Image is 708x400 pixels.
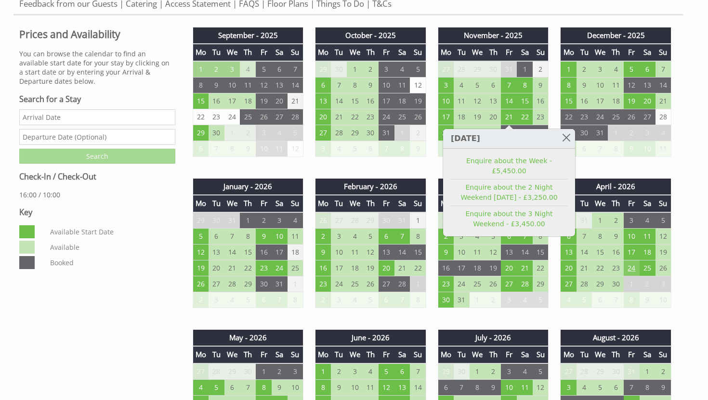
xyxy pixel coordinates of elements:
td: 18 [288,244,303,260]
td: 8 [608,141,624,156]
td: 8 [193,77,209,93]
td: 3 [438,77,454,93]
td: 8 [347,77,363,93]
td: 14 [656,77,671,93]
td: 31 [501,61,517,77]
th: We [224,44,240,61]
td: 27 [438,61,454,77]
td: 11 [394,77,410,93]
td: 2 [624,125,640,141]
td: 16 [363,93,379,109]
td: 6 [379,228,394,244]
td: 25 [240,109,256,125]
td: 10 [624,228,640,244]
td: 24 [592,109,608,125]
td: 11 [240,77,256,93]
td: 15 [193,93,209,109]
td: 7 [577,228,592,244]
td: 9 [438,244,454,260]
td: 3 [592,61,608,77]
input: Arrival Date [19,109,175,125]
td: 2 [438,228,454,244]
td: 15 [240,244,256,260]
td: 15 [561,93,577,109]
td: 16 [256,244,272,260]
td: 25 [454,125,470,141]
td: 18 [454,109,470,125]
td: 12 [410,77,426,93]
td: 7 [209,141,224,156]
th: January - 2026 [193,179,303,195]
td: 29 [347,125,363,141]
td: 9 [624,141,640,156]
td: 31 [394,212,410,229]
td: 25 [394,109,410,125]
td: 7 [379,141,394,156]
td: 21 [288,93,303,109]
td: 10 [379,77,394,93]
td: 9 [577,77,592,93]
th: Sa [640,195,656,212]
td: 9 [240,141,256,156]
td: 9 [315,244,331,260]
p: 16:00 / 10:00 [19,190,175,199]
td: 23 [363,109,379,125]
td: 27 [315,125,331,141]
td: 4 [240,61,256,77]
td: 8 [224,141,240,156]
td: 14 [501,93,517,109]
td: 24 [224,109,240,125]
td: 9 [209,77,224,93]
td: 15 [347,93,363,109]
td: 8 [517,77,533,93]
th: Tu [577,44,592,61]
td: 11 [470,244,485,260]
th: Sa [272,195,288,212]
td: 17 [224,93,240,109]
td: 22 [561,109,577,125]
td: 10 [640,141,656,156]
td: 11 [640,228,656,244]
td: 15 [410,244,426,260]
th: We [470,44,485,61]
th: Tu [454,44,470,61]
td: 28 [454,61,470,77]
td: 2 [256,212,272,229]
th: October - 2025 [315,27,426,44]
td: 9 [608,228,624,244]
td: 3 [224,61,240,77]
td: 26 [315,212,331,229]
td: 4 [394,61,410,77]
td: 26 [256,109,272,125]
td: 6 [640,61,656,77]
td: 30 [209,212,224,229]
td: 27 [272,109,288,125]
th: Th [608,195,624,212]
td: 24 [438,125,454,141]
td: 28 [347,212,363,229]
td: 26 [410,109,426,125]
td: 12 [470,93,485,109]
td: 28 [501,125,517,141]
td: 8 [394,141,410,156]
td: 2 [577,61,592,77]
td: 27 [331,212,347,229]
td: 22 [193,109,209,125]
td: 10 [454,244,470,260]
td: 17 [438,109,454,125]
th: We [592,44,608,61]
td: 18 [608,93,624,109]
td: 10 [331,244,347,260]
th: Mo [193,44,209,61]
th: Fr [379,195,394,212]
th: Sa [394,44,410,61]
td: 7 [288,61,303,77]
td: 31 [577,212,592,229]
td: 14 [394,244,410,260]
th: Th [608,44,624,61]
th: Fr [624,195,640,212]
td: 8 [561,77,577,93]
td: 29 [363,212,379,229]
td: 12 [363,244,379,260]
th: Su [288,195,303,212]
